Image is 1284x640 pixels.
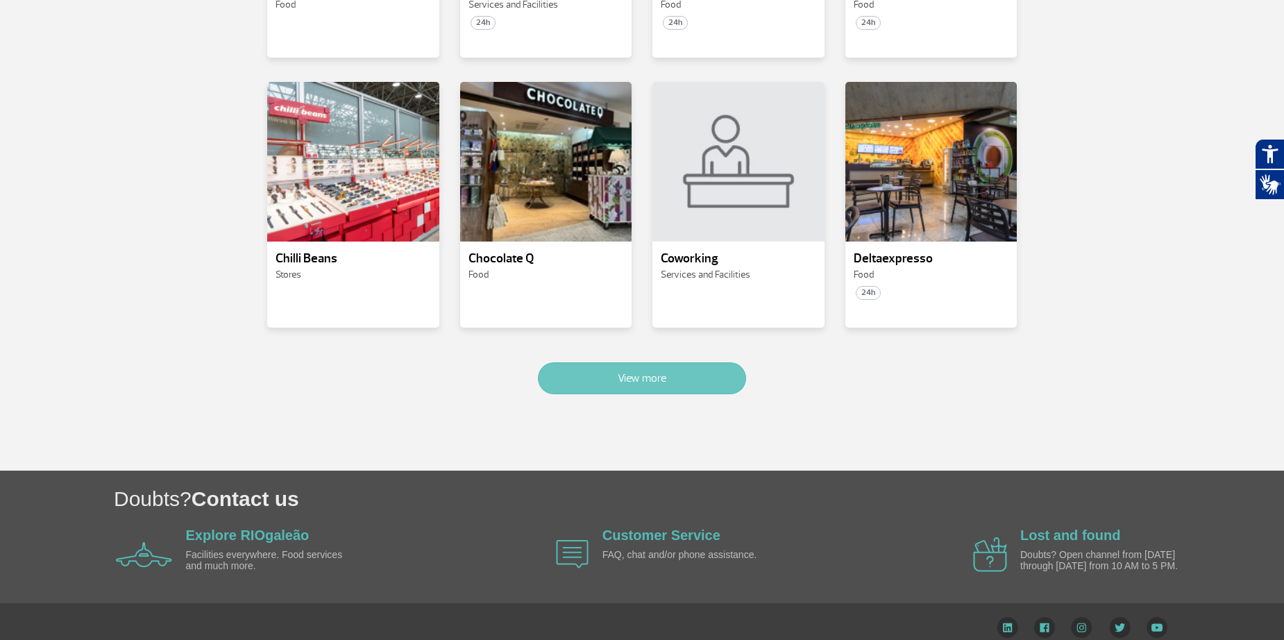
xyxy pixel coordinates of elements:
button: Abrir recursos assistivos. [1255,139,1284,169]
span: Stores [276,269,301,280]
a: Customer Service [602,528,720,543]
p: FAQ, chat and/or phone assistance. [602,550,762,560]
img: airplane icon [116,542,172,567]
img: Twitter [1109,617,1131,638]
span: 24h [663,16,688,30]
span: 24h [856,286,881,300]
button: View more [538,362,746,394]
a: Lost and found [1020,528,1120,543]
span: Services and Facilities [661,269,750,280]
span: 24h [471,16,496,30]
h1: Doubts? [114,485,1284,513]
img: airplane icon [973,537,1007,572]
span: Contact us [192,487,299,510]
a: Explore RIOgaleão [186,528,310,543]
button: Abrir tradutor de língua de sinais. [1255,169,1284,200]
img: YouTube [1147,617,1167,638]
img: Instagram [1071,617,1092,638]
span: Food [468,269,489,280]
img: LinkedIn [997,617,1018,638]
div: Plugin de acessibilidade da Hand Talk. [1255,139,1284,200]
img: Facebook [1034,617,1055,638]
img: airplane icon [556,540,589,569]
p: Coworking [661,252,816,266]
p: Doubts? Open channel from [DATE] through [DATE] from 10 AM to 5 PM. [1020,550,1180,571]
p: Chilli Beans [276,252,431,266]
p: Chocolate Q [468,252,624,266]
p: Deltaexpresso [854,252,1009,266]
p: Facilities everywhere. Food services and much more. [186,550,346,571]
span: Food [854,269,874,280]
span: 24h [856,16,881,30]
